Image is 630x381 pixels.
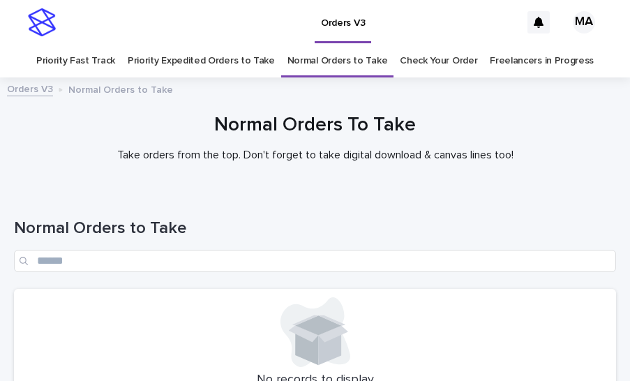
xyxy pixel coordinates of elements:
a: Check Your Order [400,45,477,77]
a: Freelancers in Progress [490,45,594,77]
a: Orders V3 [7,80,53,96]
h1: Normal Orders to Take [14,218,616,239]
div: MA [573,11,595,33]
a: Priority Expedited Orders to Take [128,45,275,77]
input: Search [14,250,616,272]
p: Take orders from the top. Don't forget to take digital download & canvas lines too! [36,149,594,162]
img: stacker-logo-s-only.png [28,8,56,36]
h1: Normal Orders To Take [14,114,616,137]
a: Normal Orders to Take [287,45,388,77]
a: Priority Fast Track [36,45,115,77]
p: Normal Orders to Take [68,81,173,96]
